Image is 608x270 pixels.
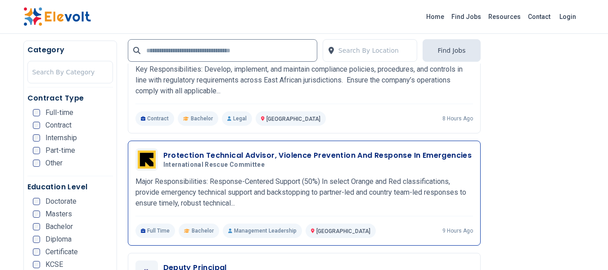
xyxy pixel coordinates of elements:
[33,236,40,243] input: Diploma
[33,248,40,256] input: Certificate
[45,248,78,256] span: Certificate
[554,8,581,26] a: Login
[45,211,72,218] span: Masters
[163,161,265,169] span: International Rescue Committee
[33,109,40,116] input: Full-time
[135,36,473,126] a: Mogo KenyaRegional Compliance OfficerMogo [GEOGRAPHIC_DATA]Key Responsibilities: Develop, impleme...
[33,198,40,205] input: Doctorate
[563,227,608,270] iframe: Chat Widget
[33,160,40,167] input: Other
[191,115,213,122] span: Bachelor
[524,9,554,24] a: Contact
[45,147,75,154] span: Part-time
[423,39,480,62] button: Find Jobs
[442,115,473,122] p: 8 hours ago
[192,227,214,234] span: Bachelor
[45,134,77,142] span: Internship
[135,148,473,238] a: International Rescue CommitteeProtection Technical Advisor, Violence Prevention And Response In E...
[33,261,40,268] input: KCSE
[33,211,40,218] input: Masters
[33,223,40,230] input: Bachelor
[138,151,156,169] img: International Rescue Committee
[45,122,72,129] span: Contract
[135,176,473,209] p: Major Responsibilities: Response-Centered Support (50%) In select Orange and Red classifications,...
[163,150,472,161] h3: Protection Technical Advisor, Violence Prevention And Response In Emergencies
[423,9,448,24] a: Home
[27,45,113,55] h5: Category
[442,227,473,234] p: 9 hours ago
[316,228,370,234] span: [GEOGRAPHIC_DATA]
[33,134,40,142] input: Internship
[33,147,40,154] input: Part-time
[27,93,113,104] h5: Contract Type
[135,224,176,238] p: Full Time
[27,182,113,192] h5: Education Level
[23,7,91,26] img: Elevolt
[223,224,302,238] p: Management Leadership
[266,116,320,122] span: [GEOGRAPHIC_DATA]
[45,261,63,268] span: KCSE
[45,109,73,116] span: Full-time
[45,223,73,230] span: Bachelor
[222,111,252,126] p: Legal
[45,198,77,205] span: Doctorate
[45,236,72,243] span: Diploma
[135,64,473,96] p: Key Responsibilities: Develop, implement, and maintain compliance policies, procedures, and contr...
[33,122,40,129] input: Contract
[45,160,63,167] span: Other
[135,111,175,126] p: Contract
[448,9,485,24] a: Find Jobs
[485,9,524,24] a: Resources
